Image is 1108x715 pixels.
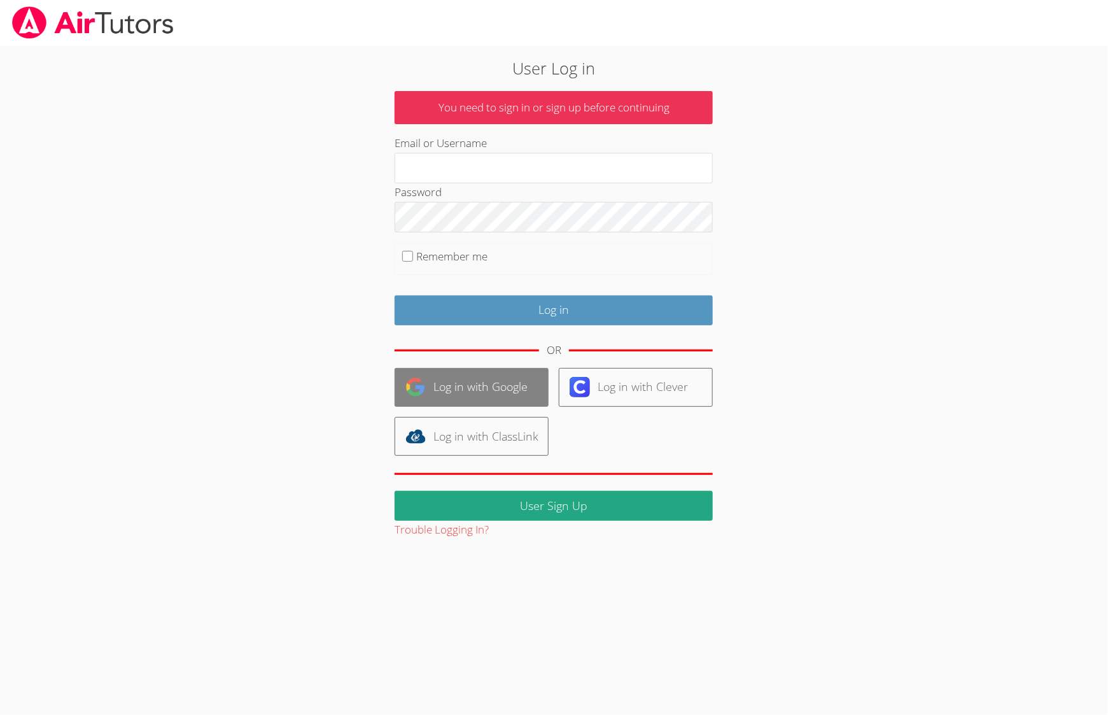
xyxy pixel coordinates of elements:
[416,249,487,264] label: Remember me
[395,491,713,521] a: User Sign Up
[405,377,426,397] img: google-logo-50288ca7cdecda66e5e0955fdab243c47b7ad437acaf1139b6f446037453330a.svg
[395,521,489,539] button: Trouble Logging In?
[559,368,713,407] a: Log in with Clever
[255,56,853,80] h2: User Log in
[570,377,590,397] img: clever-logo-6eab21bc6e7a338710f1a6ff85c0baf02591cd810cc4098c63d3a4b26e2feb20.svg
[11,6,175,39] img: airtutors_banner-c4298cdbf04f3fff15de1276eac7730deb9818008684d7c2e4769d2f7ddbe033.png
[405,426,426,446] img: classlink-logo-d6bb404cc1216ec64c9a2012d9dc4662098be43eaf13dc465df04b49fa7ab582.svg
[395,136,487,150] label: Email or Username
[395,368,549,407] a: Log in with Google
[395,417,549,456] a: Log in with ClassLink
[547,341,561,360] div: OR
[395,295,713,325] input: Log in
[395,91,713,125] p: You need to sign in or sign up before continuing
[395,185,442,199] label: Password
